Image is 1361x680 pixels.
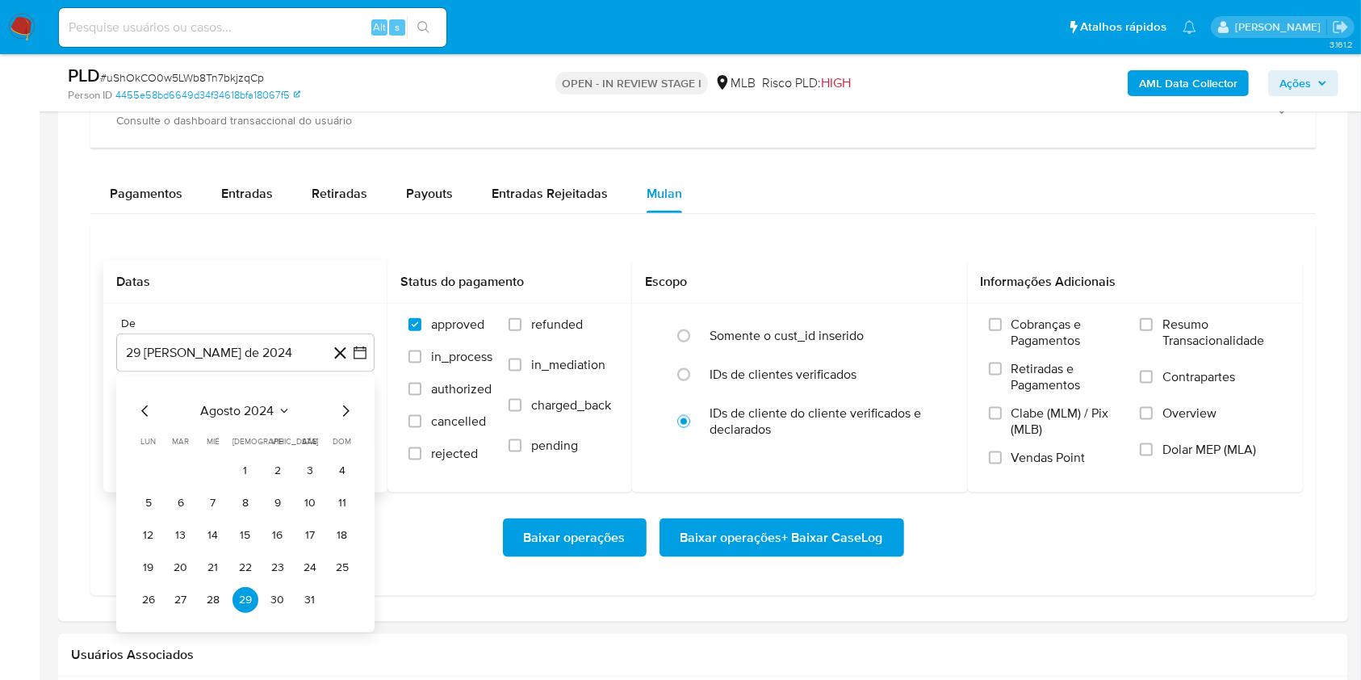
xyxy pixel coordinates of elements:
button: search-icon [407,16,440,39]
b: Person ID [68,88,112,103]
b: AML Data Collector [1139,70,1237,96]
span: Alt [373,19,386,35]
p: lucas.barboza@mercadolivre.com [1235,19,1326,35]
span: Atalhos rápidos [1080,19,1166,36]
a: Sair [1332,19,1349,36]
input: Pesquise usuários ou casos... [59,17,446,38]
span: HIGH [821,73,851,92]
span: 3.161.2 [1330,38,1353,51]
p: OPEN - IN REVIEW STAGE I [555,72,708,94]
span: s [395,19,400,35]
span: # uShOkCO0w5LWb8Tn7bkjzqCp [100,69,264,86]
div: MLB [714,74,756,92]
button: AML Data Collector [1128,70,1249,96]
button: Ações [1268,70,1338,96]
a: 4455e58bd6649d34f34618bfa18067f5 [115,88,300,103]
h2: Usuários Associados [71,647,1335,663]
span: Risco PLD: [762,74,851,92]
span: Ações [1279,70,1311,96]
b: PLD [68,62,100,88]
a: Notificações [1183,20,1196,34]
